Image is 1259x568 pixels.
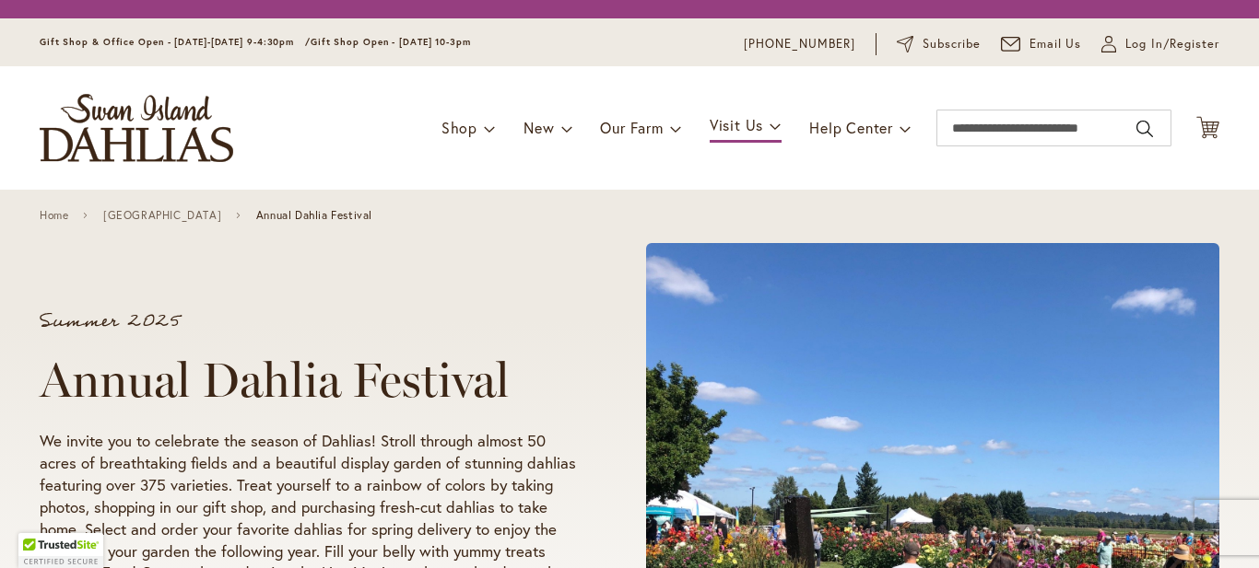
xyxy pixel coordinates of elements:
[40,353,576,408] h1: Annual Dahlia Festival
[1101,35,1219,53] a: Log In/Register
[1136,114,1153,144] button: Search
[1001,35,1082,53] a: Email Us
[1125,35,1219,53] span: Log In/Register
[600,118,663,137] span: Our Farm
[40,36,311,48] span: Gift Shop & Office Open - [DATE]-[DATE] 9-4:30pm /
[524,118,554,137] span: New
[103,209,221,222] a: [GEOGRAPHIC_DATA]
[1030,35,1082,53] span: Email Us
[710,115,763,134] span: Visit Us
[40,209,68,222] a: Home
[311,36,471,48] span: Gift Shop Open - [DATE] 10-3pm
[256,209,372,222] span: Annual Dahlia Festival
[923,35,981,53] span: Subscribe
[40,94,233,162] a: store logo
[441,118,477,137] span: Shop
[897,35,981,53] a: Subscribe
[18,533,103,568] div: TrustedSite Certified
[809,118,893,137] span: Help Center
[40,312,576,330] p: Summer 2025
[744,35,855,53] a: [PHONE_NUMBER]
